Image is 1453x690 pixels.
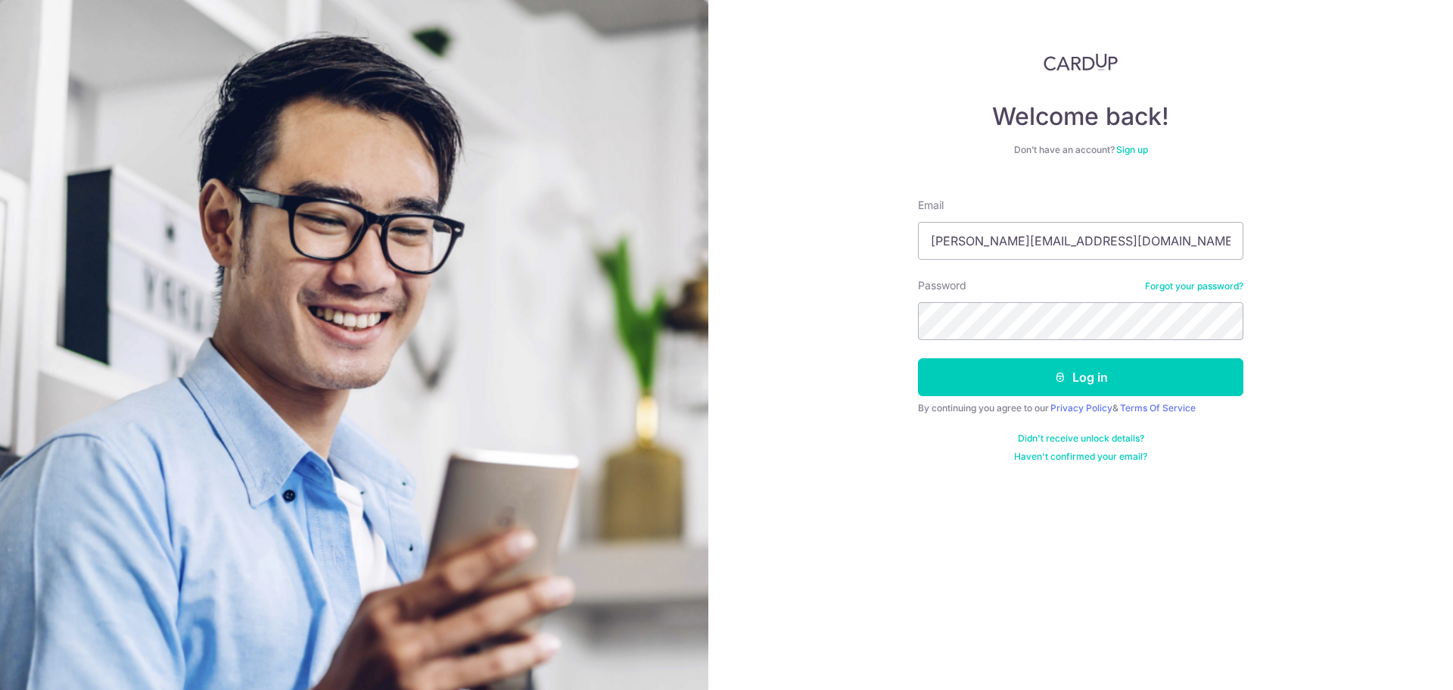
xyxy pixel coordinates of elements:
[918,101,1243,132] h4: Welcome back!
[918,144,1243,156] div: Don’t have an account?
[1050,402,1112,414] a: Privacy Policy
[1116,144,1148,155] a: Sign up
[918,402,1243,414] div: By continuing you agree to our &
[1014,451,1147,463] a: Haven't confirmed your email?
[1044,53,1118,71] img: CardUp Logo
[1018,432,1144,445] a: Didn't receive unlock details?
[918,278,966,293] label: Password
[918,198,944,213] label: Email
[918,222,1243,260] input: Enter your Email
[1145,280,1243,292] a: Forgot your password?
[1120,402,1196,414] a: Terms Of Service
[918,358,1243,396] button: Log in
